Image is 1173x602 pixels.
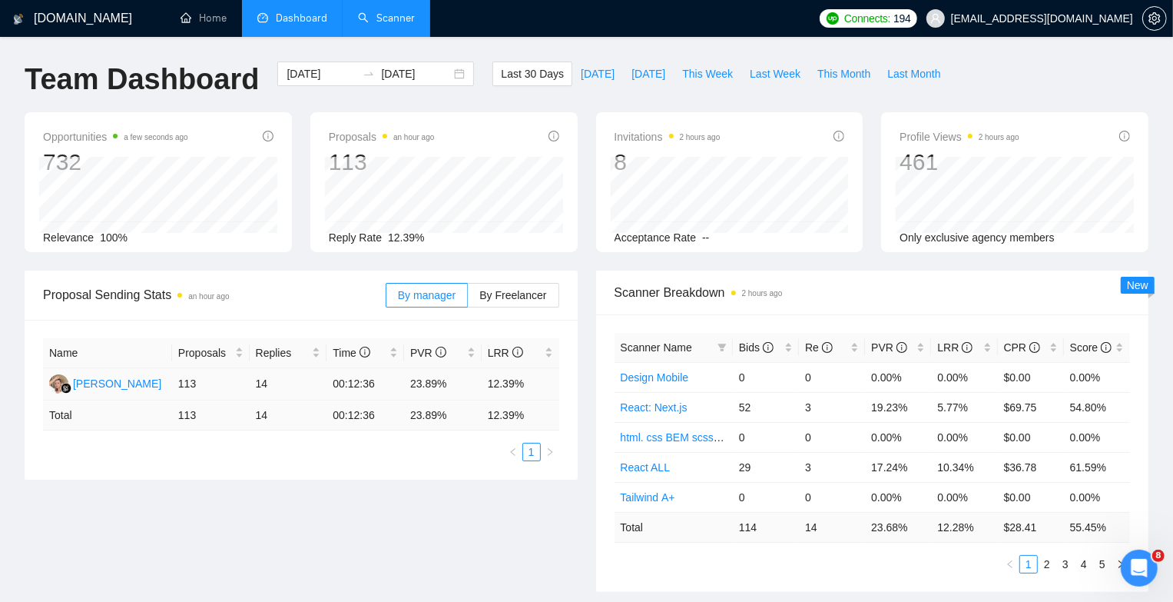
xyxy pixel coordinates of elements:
img: VZ [49,374,68,394]
td: 0.00% [1064,482,1130,512]
a: 5 [1094,556,1111,573]
li: 3 [1056,555,1075,574]
li: Previous Page [1001,555,1019,574]
a: searchScanner [358,12,415,25]
a: Tailwind А+ [621,491,675,504]
span: This Week [682,65,733,82]
td: 0.00% [865,362,931,392]
td: 114 [733,512,799,542]
span: By manager [398,289,456,301]
span: Acceptance Rate [615,231,697,244]
a: 2 [1039,556,1055,573]
td: 5.77% [931,392,997,422]
td: 52 [733,392,799,422]
span: PVR [871,341,907,354]
span: 194 [893,10,910,27]
td: 54.80% [1064,392,1130,422]
span: Re [805,341,833,354]
span: info-circle [1029,342,1040,353]
span: info-circle [896,342,907,353]
span: Proposals [329,128,435,146]
img: gigradar-bm.png [61,383,71,394]
td: $69.75 [998,392,1064,422]
td: 23.68 % [865,512,931,542]
th: Name [43,338,172,368]
li: 1 [522,443,541,461]
button: [DATE] [572,62,623,86]
span: By Freelancer [479,289,546,301]
td: 12.28 % [931,512,997,542]
span: Opportunities [43,128,188,146]
input: End date [381,65,451,82]
button: This Week [674,62,741,86]
a: VZ[PERSON_NAME] [49,377,161,389]
span: Last Week [750,65,800,82]
time: a few seconds ago [124,133,187,141]
td: 19.23% [865,392,931,422]
td: 00:12:36 [326,401,404,431]
td: 3 [799,392,865,422]
a: 1 [523,444,540,461]
span: Last 30 Days [501,65,564,82]
td: 0.00% [1064,422,1130,452]
span: 100% [100,231,128,244]
span: info-circle [436,347,446,358]
span: Dashboard [276,12,327,25]
span: to [363,68,375,80]
input: Start date [287,65,356,82]
span: filter [717,343,727,352]
button: Last Week [741,62,809,86]
li: 1 [1019,555,1038,574]
td: 14 [799,512,865,542]
a: 3 [1057,556,1074,573]
button: [DATE] [623,62,674,86]
span: 8 [1152,550,1165,562]
td: 14 [250,368,327,401]
td: 0 [733,362,799,392]
span: LRR [488,347,523,359]
a: html. css BEM scss sass [621,431,739,444]
td: 0 [799,482,865,512]
div: 113 [329,148,435,177]
td: 00:12:36 [326,368,404,401]
span: LRR [937,341,973,354]
span: info-circle [822,342,833,353]
span: info-circle [833,131,844,141]
td: $0.00 [998,362,1064,392]
span: right [545,447,555,457]
a: Design Mobile [621,371,689,384]
span: dashboard [257,12,268,23]
span: 12.39% [388,231,424,244]
td: 0 [799,422,865,452]
th: Replies [250,338,327,368]
td: $0.00 [998,422,1064,452]
td: 23.89 % [404,401,482,431]
span: Relevance [43,231,94,244]
span: [DATE] [631,65,665,82]
span: user [930,13,941,24]
td: 0.00% [1064,362,1130,392]
a: homeHome [181,12,227,25]
a: 4 [1075,556,1092,573]
td: 113 [172,368,250,401]
span: info-circle [1119,131,1130,141]
span: left [1006,560,1015,569]
td: 113 [172,401,250,431]
span: -- [702,231,709,244]
td: $36.78 [998,452,1064,482]
span: Proposal Sending Stats [43,285,386,304]
li: 4 [1075,555,1093,574]
span: left [509,447,518,457]
span: Reply Rate [329,231,382,244]
button: This Month [809,62,879,86]
td: 0 [733,422,799,452]
td: $ 28.41 [998,512,1064,542]
td: 0.00% [931,422,997,452]
img: logo [13,7,24,32]
span: info-circle [763,342,774,353]
td: 10.34% [931,452,997,482]
button: Last Month [879,62,949,86]
td: Total [43,401,172,431]
td: 0.00% [931,362,997,392]
td: 0 [799,362,865,392]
